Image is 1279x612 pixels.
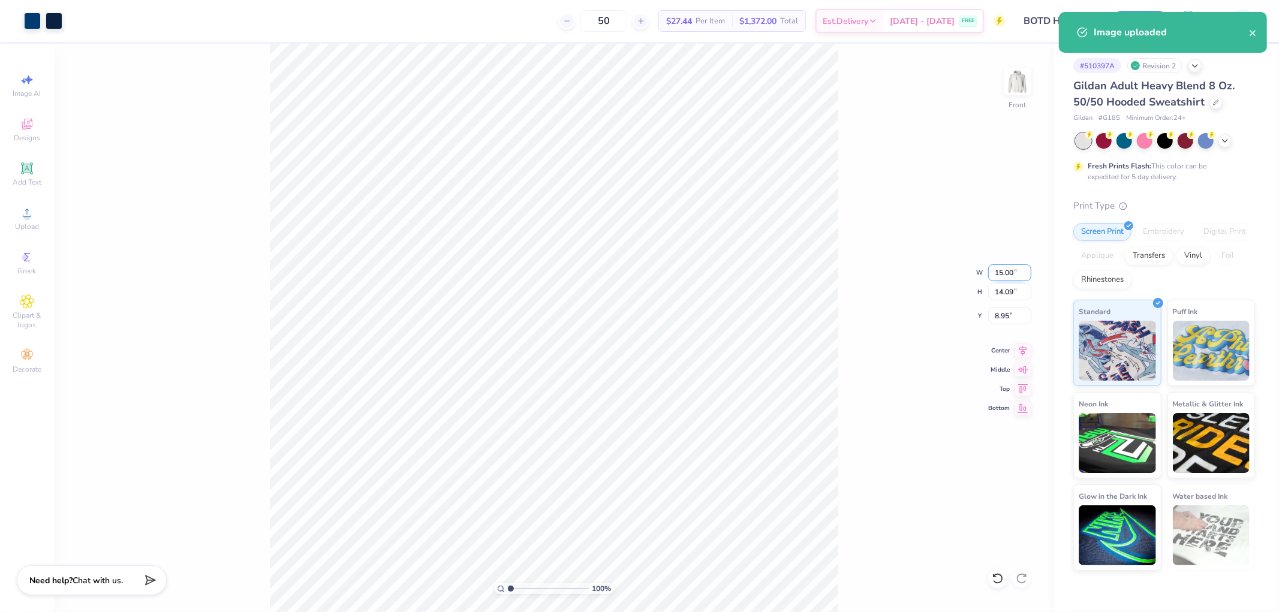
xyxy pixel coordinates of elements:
[696,15,725,28] span: Per Item
[592,583,611,594] span: 100 %
[780,15,798,28] span: Total
[13,89,41,98] span: Image AI
[1173,397,1244,410] span: Metallic & Glitter Ink
[1173,505,1250,565] img: Water based Ink
[988,404,1010,412] span: Bottom
[1125,247,1173,265] div: Transfers
[988,385,1010,393] span: Top
[1009,100,1027,110] div: Front
[1173,413,1250,473] img: Metallic & Glitter Ink
[15,222,39,231] span: Upload
[6,310,48,330] span: Clipart & logos
[1073,79,1235,109] span: Gildan Adult Heavy Blend 8 Oz. 50/50 Hooded Sweatshirt
[1127,58,1182,73] div: Revision 2
[1126,113,1186,123] span: Minimum Order: 24 +
[962,17,974,25] span: FREE
[1088,161,1235,182] div: This color can be expedited for 5 day delivery.
[1079,321,1156,381] img: Standard
[13,177,41,187] span: Add Text
[580,10,627,32] input: – –
[73,575,123,586] span: Chat with us.
[1088,161,1151,171] strong: Fresh Prints Flash:
[1073,199,1255,213] div: Print Type
[890,15,955,28] span: [DATE] - [DATE]
[1249,25,1257,40] button: close
[1173,305,1198,318] span: Puff Ink
[988,346,1010,355] span: Center
[1073,223,1131,241] div: Screen Print
[1015,9,1103,33] input: Untitled Design
[1094,25,1249,40] div: Image uploaded
[1214,247,1242,265] div: Foil
[1079,413,1156,473] img: Neon Ink
[1173,490,1228,502] span: Water based Ink
[1073,271,1131,289] div: Rhinestones
[13,364,41,374] span: Decorate
[1079,305,1111,318] span: Standard
[823,15,868,28] span: Est. Delivery
[1079,505,1156,565] img: Glow in the Dark Ink
[1073,58,1121,73] div: # 510397A
[1135,223,1192,241] div: Embroidery
[1006,70,1030,94] img: Front
[739,15,777,28] span: $1,372.00
[1079,397,1108,410] span: Neon Ink
[1073,247,1121,265] div: Applique
[1099,113,1120,123] span: # G185
[18,266,37,276] span: Greek
[14,133,40,143] span: Designs
[1176,247,1210,265] div: Vinyl
[1196,223,1254,241] div: Digital Print
[988,366,1010,374] span: Middle
[1073,113,1093,123] span: Gildan
[1079,490,1147,502] span: Glow in the Dark Ink
[666,15,692,28] span: $27.44
[29,575,73,586] strong: Need help?
[1173,321,1250,381] img: Puff Ink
